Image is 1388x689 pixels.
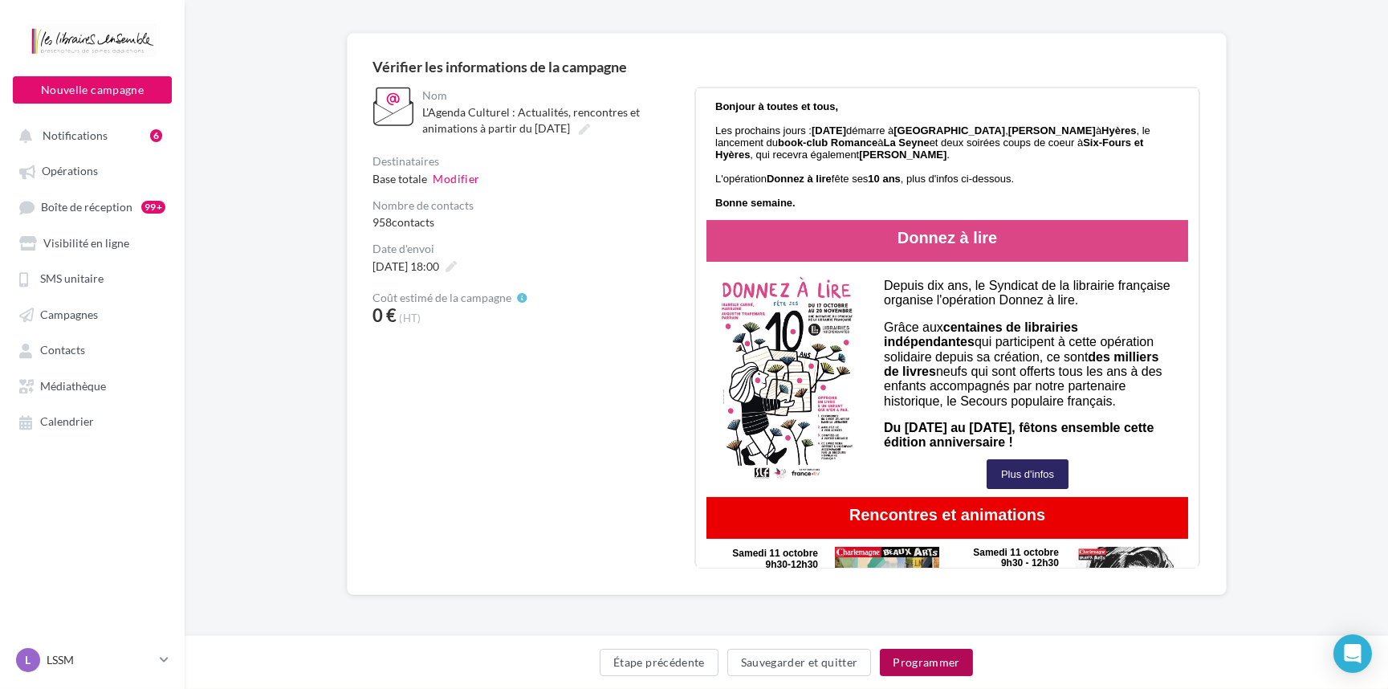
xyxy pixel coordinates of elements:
a: SMS unitaire [10,263,175,292]
strong: Rencontres et animations [153,417,349,434]
p: L'opération fête ses , plus d'infos ci-dessous. [18,84,482,96]
a: L LSSM [13,645,172,675]
strong: book-club Romance [81,47,181,59]
span: Samedi 11 octobre [276,458,362,469]
strong: Hyères [405,35,439,47]
button: Étape précédente [600,649,718,676]
span: Boîte de réception [41,200,132,214]
strong: 10 ans [171,84,203,96]
strong: des milliers de livres [187,261,462,289]
span: Contacts [40,344,85,357]
div: 99+ [141,201,165,214]
div: Vérifier les informations de la campagne [373,59,1200,74]
strong: La Seyne [187,47,233,59]
strong: [PERSON_NAME] [162,59,250,71]
span: Coût estimé de la campagne [373,292,512,304]
strong: Bonne semaine. [18,108,99,120]
span: Calendrier [40,415,94,429]
img: "L'art qui s'y colle" [138,458,242,583]
span: contacts [393,215,435,229]
div: Nombre de contacts [373,200,682,211]
span: Base totale [373,170,428,187]
button: Modifier [433,170,480,187]
span: 0 € [373,307,397,324]
a: Plus d'infos [291,379,371,391]
span: 9h30 - 12h30 [304,468,362,479]
a: Médiathèque [10,371,175,400]
button: Nouvelle campagne [13,76,172,104]
img: Donnez à lire. [18,181,162,395]
span: Depuis dix ans, le Syndicat de la librairie française organise l'opération Donnez à lire. [187,190,474,218]
a: Campagnes [10,300,175,328]
strong: Donnez à lire [70,84,135,96]
button: Notifications 6 [10,120,169,149]
div: Destinataires [373,156,682,167]
strong: Du [DATE] au [DATE], fêtons ensemble cette édition anniversaire ! [187,332,457,360]
img: Dessin portrait [379,458,483,583]
div: Open Intercom Messenger [1333,634,1372,673]
a: Opérations [10,156,175,185]
span: Opérations [42,165,98,178]
div: 6 [150,129,162,142]
a: Calendrier [10,406,175,435]
div: Date d'envoi [373,243,682,255]
button: Programmer [880,649,973,676]
span: L [26,652,31,668]
span: SMS unitaire [40,272,104,286]
span: Grâce aux qui participent à cette opération solidaire depuis sa création, ce sont neufs qui sont ... [187,231,466,319]
div: 958 [373,214,682,230]
a: Visibilité en ligne [10,228,175,257]
span: [DATE] 18:00 [373,259,440,273]
button: Sauvegarder et quitter [727,649,872,676]
div: Nom [423,90,678,101]
span: Visibilité en ligne [43,236,129,250]
strong: [GEOGRAPHIC_DATA] [197,35,308,47]
span: Samedi 11 octobre [35,459,121,470]
strong: Donnez à lire [201,140,300,157]
a: Contacts [10,335,175,364]
strong: Six-Fours et Hyères [18,47,446,71]
strong: centaines de librairies indépendantes [187,231,381,259]
p: Les prochains jours : démarre à , à , le lancement du à et deux soirées coups de coeur à , qui re... [18,35,482,71]
strong: Bonjour à toutes et tous, [18,11,141,23]
span: L'Agenda Culturel : Actualités, rencontres et animations à partir du [DATE] [423,105,641,135]
strong: [DATE] [115,35,149,47]
span: 9h30-12h30 [69,470,121,481]
span: Médiathèque [40,379,106,393]
strong: [PERSON_NAME] [311,35,399,47]
span: (HT) [400,312,421,324]
span: Campagnes [40,308,98,321]
p: LSSM [47,652,153,668]
a: Boîte de réception99+ [10,192,175,222]
span: Notifications [43,128,108,142]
